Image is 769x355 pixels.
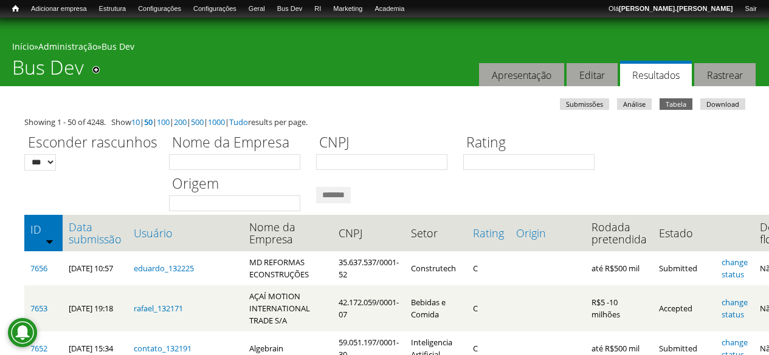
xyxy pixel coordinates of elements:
[585,215,653,251] th: Rodada pretendida
[694,63,756,87] a: Rastrear
[467,285,510,331] td: C
[30,223,57,235] a: ID
[191,117,204,127] a: 500
[405,251,467,285] td: Construtech
[467,251,510,285] td: C
[619,5,733,12] strong: [PERSON_NAME].[PERSON_NAME]
[333,215,405,251] th: CNPJ
[243,251,333,285] td: MD REFORMAS ECONSTRUÇÕES
[308,3,327,15] a: RI
[617,98,652,110] a: Análise
[12,56,84,86] h1: Bus Dev
[585,285,653,331] td: R$5 -10 milhões
[6,3,25,15] a: Início
[24,132,161,154] label: Esconder rascunhos
[660,98,692,110] a: Tabela
[38,41,97,52] a: Administração
[12,4,19,13] span: Início
[157,117,170,127] a: 100
[229,117,248,127] a: Tudo
[134,343,191,354] a: contato_132191
[316,132,455,154] label: CNPJ
[479,63,564,87] a: Apresentação
[24,116,745,128] div: Showing 1 - 50 of 4248. Show | | | | | | results per page.
[30,343,47,354] a: 7652
[144,117,153,127] a: 50
[405,215,467,251] th: Setor
[327,3,368,15] a: Marketing
[174,117,187,127] a: 200
[134,263,194,274] a: eduardo_132225
[30,263,47,274] a: 7656
[516,227,579,239] a: Origin
[30,303,47,314] a: 7653
[602,3,739,15] a: Olá[PERSON_NAME].[PERSON_NAME]
[243,285,333,331] td: AÇAÍ MOTION INTERNATIONAL TRADE S/A
[102,41,134,52] a: Bus Dev
[134,227,237,239] a: Usuário
[463,132,602,154] label: Rating
[722,257,748,280] a: change status
[63,251,128,285] td: [DATE] 10:57
[208,117,225,127] a: 1000
[560,98,609,110] a: Submissões
[722,297,748,320] a: change status
[243,3,271,15] a: Geral
[271,3,309,15] a: Bus Dev
[134,303,183,314] a: rafael_132171
[169,132,308,154] label: Nome da Empresa
[169,174,308,195] label: Origem
[25,3,93,15] a: Adicionar empresa
[653,215,716,251] th: Estado
[653,285,716,331] td: Accepted
[368,3,410,15] a: Academia
[69,221,122,245] a: Data submissão
[585,251,653,285] td: até R$500 mil
[333,251,405,285] td: 35.637.537/0001-52
[12,41,757,56] div: » »
[620,61,692,87] a: Resultados
[700,98,745,110] a: Download
[473,227,504,239] a: Rating
[653,251,716,285] td: Submitted
[243,215,333,251] th: Nome da Empresa
[567,63,618,87] a: Editar
[187,3,243,15] a: Configurações
[63,285,128,331] td: [DATE] 19:18
[333,285,405,331] td: 42.172.059/0001-07
[12,41,34,52] a: Início
[46,237,53,245] img: ordem crescente
[131,117,140,127] a: 10
[132,3,187,15] a: Configurações
[739,3,763,15] a: Sair
[93,3,133,15] a: Estrutura
[405,285,467,331] td: Bebidas e Comida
